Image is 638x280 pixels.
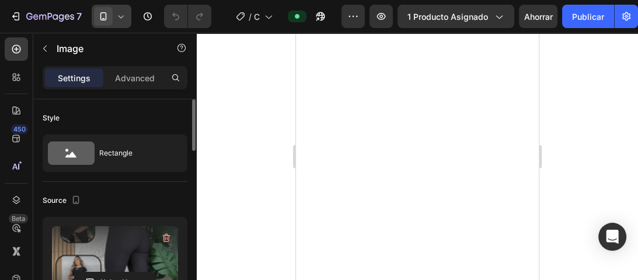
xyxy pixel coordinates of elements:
p: Image [57,42,156,56]
font: Beta [12,215,25,223]
button: 1 producto asignado [398,5,514,28]
button: Ahorrar [519,5,557,28]
button: 7 [5,5,87,28]
p: Settings [58,72,90,84]
font: Publicar [572,12,604,22]
font: / [249,12,252,22]
font: 1 producto asignado [407,12,488,22]
div: Rectangle [99,140,170,167]
font: Ahorrar [524,12,553,22]
div: Style [43,113,60,123]
button: Publicar [562,5,614,28]
div: Deshacer/Rehacer [164,5,211,28]
font: 7 [76,11,82,22]
font: 450 [13,125,26,133]
div: Source [43,193,83,209]
iframe: Área de diseño [296,33,539,280]
p: Advanced [115,72,155,84]
div: Abrir Intercom Messenger [598,223,626,251]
